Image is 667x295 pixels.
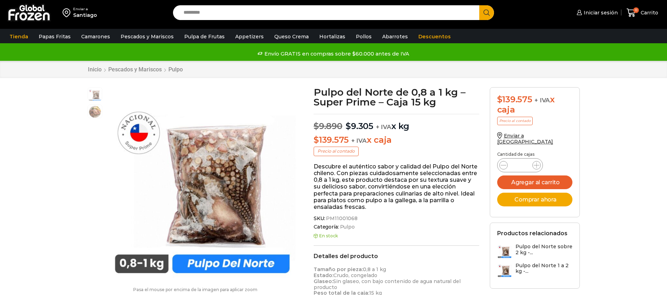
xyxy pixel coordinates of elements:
span: SKU: [314,216,479,222]
h2: Productos relacionados [497,230,567,237]
input: Product quantity [513,160,527,170]
a: Tienda [6,30,32,43]
h2: Detalles del producto [314,253,479,259]
a: Pescados y Mariscos [117,30,177,43]
span: + IVA [534,97,550,104]
strong: Glaseo: [314,278,333,284]
a: Camarones [78,30,114,43]
span: 0 [633,7,639,13]
a: Pulpa de Frutas [181,30,228,43]
span: PM11001068 [325,216,358,222]
a: Pulpo del Norte sobre 2 kg -... [497,244,572,259]
span: + IVA [351,137,367,144]
p: Cantidad de cajas [497,152,572,157]
p: En stock [314,233,479,238]
img: address-field-icon.svg [63,7,73,19]
a: Inicio [88,66,102,73]
bdi: 9.890 [314,121,342,131]
p: Pasa el mouse por encima de la imagen para aplicar zoom [88,287,303,292]
a: Enviar a [GEOGRAPHIC_DATA] [497,133,553,145]
a: Descuentos [415,30,454,43]
a: Pulpo [168,66,183,73]
span: $ [346,121,351,131]
p: x kg [314,114,479,132]
span: Carrito [639,9,658,16]
a: Hortalizas [316,30,349,43]
a: Pollos [352,30,375,43]
button: Comprar ahora [497,193,572,206]
bdi: 9.305 [346,121,373,131]
a: Abarrotes [379,30,411,43]
p: Precio al contado [497,117,533,125]
p: Descubre el auténtico sabor y calidad del Pulpo del Norte chileno. Con piezas cuidadosamente sele... [314,163,479,210]
span: super-prime-0,8 [88,88,102,102]
span: Iniciar sesión [582,9,618,16]
span: Categoría: [314,224,479,230]
div: Santiago [73,12,97,19]
bdi: 139.575 [497,94,532,104]
h3: Pulpo del Norte sobre 2 kg -... [515,244,572,256]
strong: Tamaño por pieza: [314,266,363,272]
div: x caja [497,95,572,115]
bdi: 139.575 [314,135,349,145]
strong: Estado: [314,272,333,278]
a: Pulpo [339,224,355,230]
span: $ [497,94,502,104]
span: pulpo [88,105,102,119]
h1: Pulpo del Norte de 0,8 a 1 kg – Super Prime – Caja 15 kg [314,87,479,107]
span: $ [314,121,319,131]
nav: Breadcrumb [88,66,183,73]
p: x caja [314,135,479,145]
button: Search button [479,5,494,20]
a: Queso Crema [271,30,312,43]
p: Precio al contado [314,147,359,156]
a: Pulpo del Norte 1 a 2 kg -... [497,263,572,278]
h3: Pulpo del Norte 1 a 2 kg -... [515,263,572,275]
button: Agregar al carrito [497,175,572,189]
span: $ [314,135,319,145]
a: Pescados y Mariscos [108,66,162,73]
a: 0 Carrito [625,5,660,21]
span: + IVA [376,123,391,130]
a: Iniciar sesión [575,6,618,20]
a: Appetizers [232,30,267,43]
a: Papas Fritas [35,30,74,43]
div: Enviar a [73,7,97,12]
